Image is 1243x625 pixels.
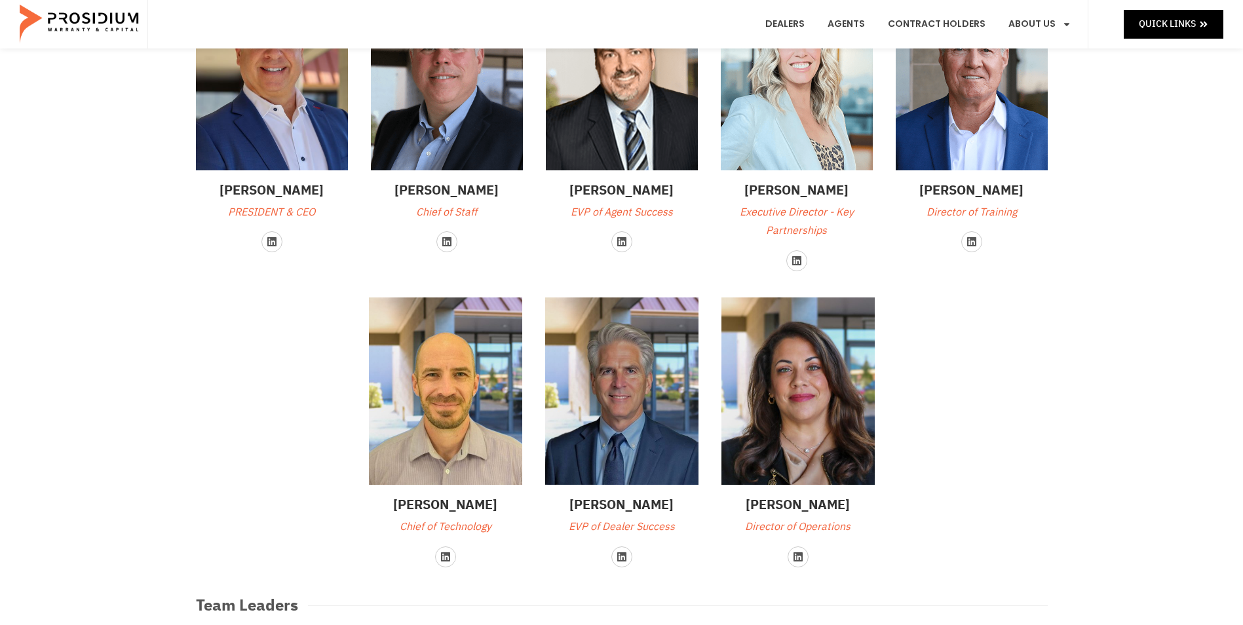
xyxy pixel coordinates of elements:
p: Director of Operations [721,518,875,537]
p: Chief of Staff [371,203,523,222]
img: Cynthia Vietor Director of Operations [721,297,875,485]
h3: [PERSON_NAME] [546,180,698,200]
img: Alex Papadopulos [369,297,522,485]
p: Director of Training [896,203,1048,222]
h3: [PERSON_NAME] [369,495,522,514]
h3: Team Leaders [196,594,298,617]
span: Quick Links [1139,16,1196,32]
h3: [PERSON_NAME] [721,180,873,200]
p: PRESIDENT & CEO [196,203,348,222]
p: EVP of Agent Success [546,203,698,222]
img: Darren Murray as EVP of Dealer Success [545,297,698,485]
a: Quick Links [1124,10,1223,38]
span: Executive Director - Key Partnerships [740,204,854,239]
h3: [PERSON_NAME] [721,495,875,514]
p: EVP of Dealer Success [545,518,698,537]
h3: [PERSON_NAME] [896,180,1048,200]
h3: [PERSON_NAME] [371,180,523,200]
p: Chief of Technology [369,518,522,537]
h3: [PERSON_NAME] [196,180,348,200]
h3: [PERSON_NAME] [545,495,698,514]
